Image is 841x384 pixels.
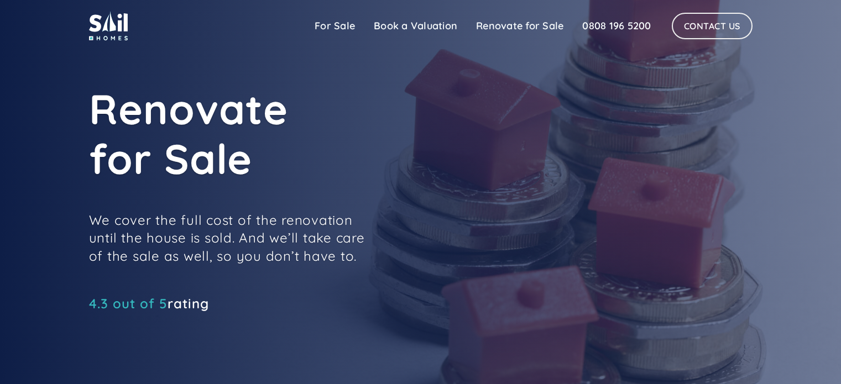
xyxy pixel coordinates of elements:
p: We cover the full cost of the renovation until the house is sold. And we’ll take care of the sale... [89,211,365,265]
h1: Renovate for Sale [89,84,587,183]
span: 4.3 out of 5 [89,295,168,312]
a: Contact Us [672,13,753,39]
a: 0808 196 5200 [573,15,660,37]
a: Renovate for Sale [467,15,573,37]
iframe: Customer reviews powered by Trustpilot [89,314,255,328]
a: Book a Valuation [364,15,467,37]
img: sail home logo [89,11,128,40]
div: rating [89,298,209,309]
a: 4.3 out of 5rating [89,298,209,309]
a: For Sale [305,15,364,37]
